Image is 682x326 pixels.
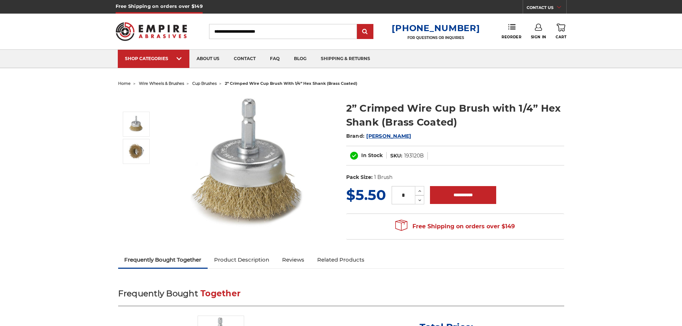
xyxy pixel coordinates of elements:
span: Sign In [531,35,546,39]
span: Free Shipping on orders over $149 [395,219,515,234]
dt: SKU: [390,152,402,160]
a: Reorder [502,24,521,39]
a: Product Description [208,252,276,268]
img: 2" x 1/4" crimped wire brush cup wheel with brass bristles [127,142,145,160]
a: [PHONE_NUMBER] [392,23,480,33]
a: contact [227,50,263,68]
a: blog [287,50,314,68]
a: Reviews [276,252,311,268]
a: about us [189,50,227,68]
a: CONTACT US [527,4,566,14]
a: faq [263,50,287,68]
dd: 193120B [404,152,424,160]
a: wire wheels & brushes [139,81,184,86]
span: Cart [556,35,566,39]
img: Empire Abrasives [116,18,187,45]
a: [PERSON_NAME] [366,133,411,139]
img: 2" brass crimped wire cup brush with 1/4" hex shank [179,94,323,237]
span: Reorder [502,35,521,39]
a: shipping & returns [314,50,377,68]
span: Together [200,288,241,298]
a: Related Products [311,252,371,268]
a: home [118,81,131,86]
p: FOR QUESTIONS OR INQUIRIES [392,35,480,40]
a: Frequently Bought Together [118,252,208,268]
span: $5.50 [346,186,386,204]
span: Brand: [346,133,365,139]
input: Submit [358,25,372,39]
span: 2” crimped wire cup brush with 1/4” hex shank (brass coated) [225,81,357,86]
dt: Pack Size: [346,174,373,181]
h1: 2” Crimped Wire Cup Brush with 1/4” Hex Shank (Brass Coated) [346,101,564,129]
span: Frequently Bought [118,288,198,298]
img: 2" brass crimped wire cup brush with 1/4" hex shank [127,115,145,133]
a: Cart [556,24,566,39]
a: cup brushes [192,81,217,86]
div: SHOP CATEGORIES [125,56,182,61]
span: In Stock [361,152,383,159]
dd: 1 Brush [374,174,392,181]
